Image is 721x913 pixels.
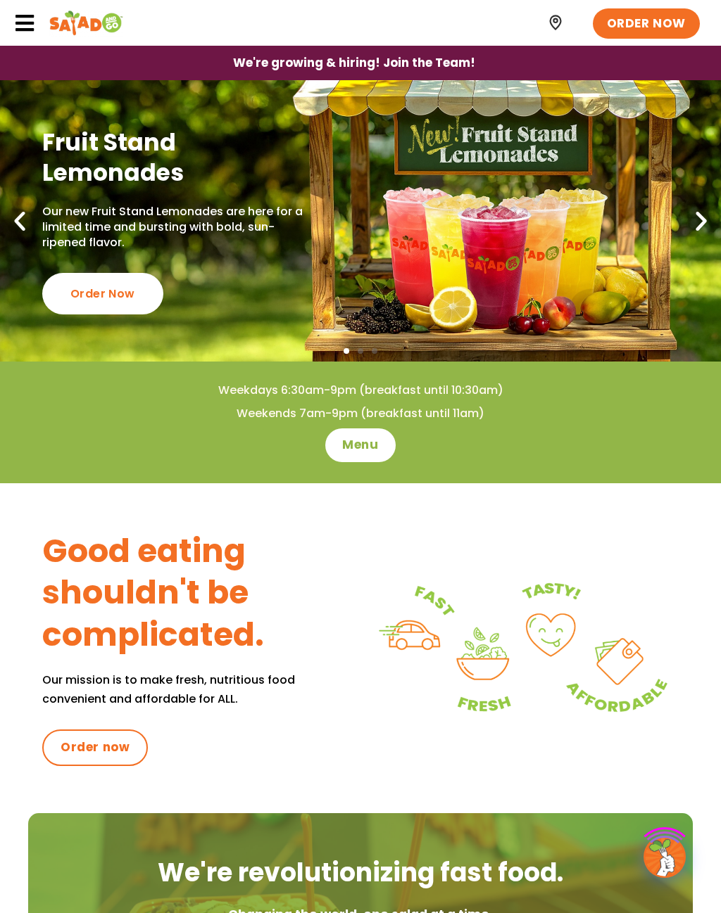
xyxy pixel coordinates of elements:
img: Header logo [49,9,123,37]
a: Menu [325,428,395,462]
div: Next slide [689,208,714,234]
span: Menu [342,437,378,454]
span: ORDER NOW [607,15,686,32]
a: ORDER NOW [593,8,700,39]
h4: Weekends 7am-9pm (breakfast until 11am) [28,406,693,421]
a: We're growing & hiring! Join the Team! [212,46,496,79]
span: Go to slide 3 [372,348,377,354]
h2: Fruit Stand Lemonades [42,128,314,189]
span: Go to slide 2 [358,348,363,354]
span: We're growing & hiring! Join the Team! [233,57,475,69]
h4: Weekdays 6:30am-9pm (breakfast until 10:30am) [28,383,693,398]
a: Order now [42,729,148,766]
div: Order Now [42,273,163,314]
span: Go to slide 1 [344,348,349,354]
h3: Good eating shouldn't be complicated. [42,530,360,656]
h2: We're revolutionizing fast food. [42,855,679,890]
span: Order now [61,739,130,756]
div: Previous slide [7,208,32,234]
p: Our new Fruit Stand Lemonades are here for a limited time and bursting with bold, sun-ripened fla... [42,204,314,251]
p: Our mission is to make fresh, nutritious food convenient and affordable for ALL. [42,670,360,708]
